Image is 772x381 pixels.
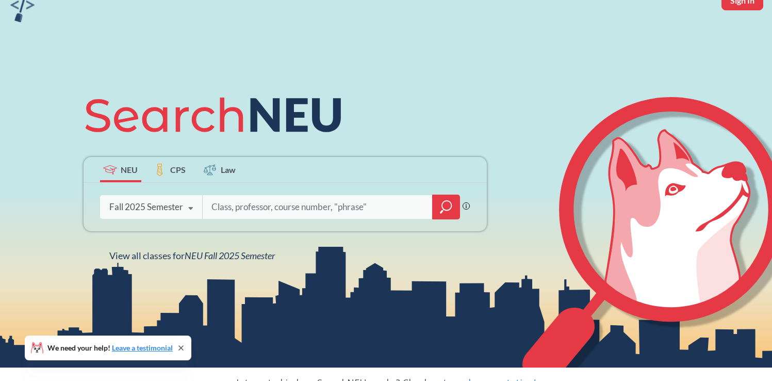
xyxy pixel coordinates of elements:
span: NEU [121,164,138,176]
input: Class, professor, course number, "phrase" [210,196,425,218]
span: View all classes for [109,250,275,261]
svg: magnifying glass [440,200,452,214]
div: magnifying glass [432,195,460,219]
span: We need your help! [47,344,173,352]
div: Fall 2025 Semester [109,201,183,213]
span: Law [221,164,236,176]
a: Leave a testimonial [112,343,173,352]
span: NEU Fall 2025 Semester [185,250,275,261]
span: CPS [170,164,186,176]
